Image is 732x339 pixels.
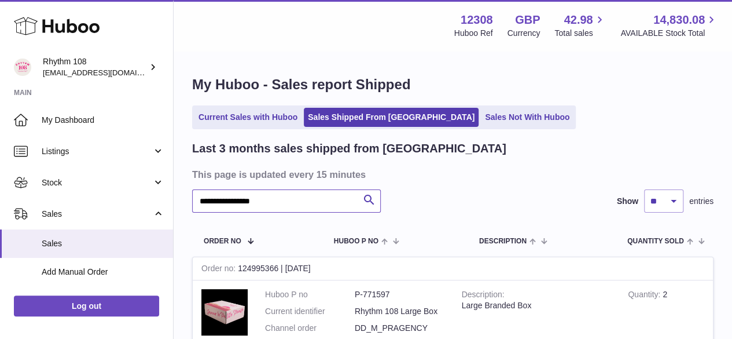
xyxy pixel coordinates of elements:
h1: My Huboo - Sales report Shipped [192,75,713,94]
span: Listings [42,146,152,157]
a: 42.98 Total sales [554,12,606,39]
span: [EMAIL_ADDRESS][DOMAIN_NAME] [43,68,170,77]
strong: Order no [201,264,238,276]
div: Currency [507,28,540,39]
dt: Current identifier [265,306,355,317]
img: internalAdmin-12308@internal.huboo.com [14,59,31,76]
span: Order No [204,238,241,245]
span: 14,830.08 [653,12,705,28]
span: 42.98 [564,12,593,28]
a: 14,830.08 AVAILABLE Stock Total [620,12,718,39]
label: Show [617,196,638,207]
strong: Description [462,290,505,302]
div: Large Branded Box [462,300,611,311]
strong: 12308 [461,12,493,28]
span: My Dashboard [42,115,164,126]
span: AVAILABLE Stock Total [620,28,718,39]
span: Total sales [554,28,606,39]
div: Huboo Ref [454,28,493,39]
span: Description [479,238,527,245]
a: Sales Shipped From [GEOGRAPHIC_DATA] [304,108,479,127]
span: Sales [42,238,164,249]
dt: Channel order [265,323,355,334]
dd: Rhythm 108 Large Box [355,306,444,317]
div: Rhythm 108 [43,56,147,78]
a: Log out [14,296,159,316]
span: Stock [42,177,152,188]
dd: P-771597 [355,289,444,300]
h2: Last 3 months sales shipped from [GEOGRAPHIC_DATA] [192,141,506,156]
a: Sales Not With Huboo [481,108,573,127]
span: entries [689,196,713,207]
span: Sales [42,209,152,220]
strong: GBP [515,12,540,28]
dt: Huboo P no [265,289,355,300]
h3: This page is updated every 15 minutes [192,168,711,181]
span: Quantity Sold [627,238,684,245]
strong: Quantity [628,290,663,302]
div: 124995366 | [DATE] [193,257,713,280]
span: Huboo P no [334,238,378,245]
a: Current Sales with Huboo [194,108,301,127]
img: 123081684744870.jpg [201,289,248,336]
dd: DD_M_PRAGENCY [355,323,444,334]
span: Add Manual Order [42,267,164,278]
